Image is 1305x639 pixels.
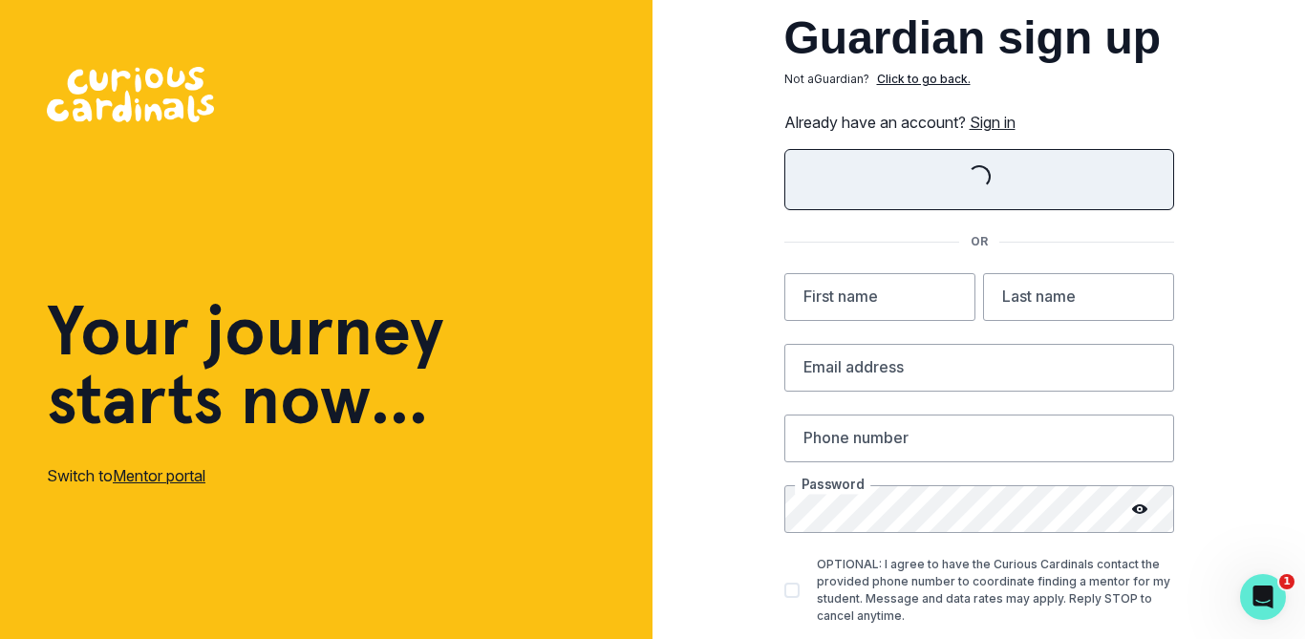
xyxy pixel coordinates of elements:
button: Sign in with Google (GSuite) [784,149,1174,210]
p: OR [959,233,999,250]
a: Mentor portal [113,466,205,485]
img: Curious Cardinals Logo [47,67,214,122]
p: Already have an account? [784,111,1174,134]
span: Switch to [47,466,113,485]
p: Not a Guardian ? [784,71,869,88]
p: OPTIONAL: I agree to have the Curious Cardinals contact the provided phone number to coordinate f... [817,556,1174,625]
span: 1 [1279,574,1294,589]
p: Click to go back. [877,71,971,88]
h1: Your journey starts now... [47,296,444,434]
a: Sign in [970,113,1016,132]
h2: Guardian sign up [784,15,1174,61]
iframe: Intercom live chat [1240,574,1286,620]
